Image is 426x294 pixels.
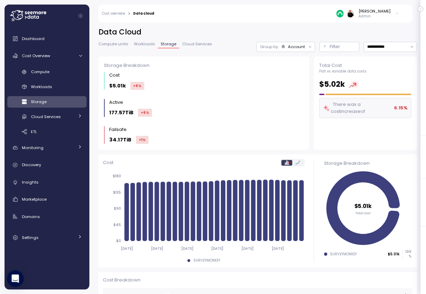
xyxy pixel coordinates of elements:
tspan: $90 [114,207,121,211]
p: 34.17TiB [109,136,131,144]
p: Filter [330,43,340,50]
span: Domains [22,214,40,219]
tspan: [DATE] [151,246,163,251]
tspan: Total cost [356,210,371,215]
span: Compute [31,69,49,75]
a: Workloads [7,81,87,93]
tspan: $0 [116,239,121,243]
button: Collapse navigation [76,13,85,18]
span: Dashboard [22,36,45,41]
span: ETL [31,129,37,134]
span: Storage [161,42,176,46]
a: Cost overview [102,12,125,15]
span: Discovery [22,162,41,168]
tspan: $180 [113,174,121,179]
button: Filter [320,42,359,52]
div: There was a cost increase of [323,101,408,115]
div: Storage Breakdown [324,160,411,167]
tspan: $45 [113,223,121,227]
span: Settings [22,235,39,240]
p: Cost [103,159,113,166]
a: Cost Overview [7,49,87,63]
a: Dashboard [7,32,87,46]
div: +6 % [130,82,144,90]
div: SURVEYMONKEY [330,252,357,257]
div: Failsafe [109,126,127,133]
a: Settings [7,231,87,245]
span: Workloads [31,84,52,90]
h2: $ 5.02k [319,79,345,90]
p: $5.01k [388,252,400,257]
p: Total Cost [319,62,367,69]
div: 6.15 % [394,105,408,111]
tspan: [DATE] [211,246,223,251]
p: Flat vs variable data costs [319,69,367,74]
span: Marketplace [22,196,47,202]
h2: Data Cloud [98,27,417,37]
tspan: [DATE] [241,246,254,251]
span: Insights [22,179,39,185]
p: $5.01k [109,82,126,90]
div: Active [109,99,123,106]
span: Storage [31,99,47,105]
tspan: $5.01k [355,202,372,210]
div: [PERSON_NAME] [359,8,391,14]
div: +1 % [136,136,148,144]
a: Discovery [7,158,87,172]
div: Open Intercom Messenger [7,270,24,287]
div: Storage Breakdown [104,62,304,69]
span: Workloads [134,42,155,46]
tspan: [DATE] [271,246,283,251]
div: Cost [109,72,120,79]
a: ETL [7,126,87,137]
p: Admin [359,14,391,19]
span: Cost Overview [22,53,50,59]
p: 100 % [403,249,411,259]
a: Monitoring [7,141,87,155]
a: Domains [7,210,87,224]
div: SURVEYMONKEY [193,258,220,263]
a: Storage [7,96,87,108]
div: Data cloud [133,12,154,15]
tspan: $135 [113,190,121,195]
a: Cloud Services [7,111,87,122]
div: Account [288,44,305,49]
div: +6 % [138,109,152,117]
span: Cloud Services [182,42,212,46]
p: 177.57TiB [109,109,134,117]
div: > [128,11,130,16]
a: Marketplace [7,192,87,206]
p: Cost Breakdown [103,277,412,284]
img: ALV-UjUsX8dtXsROqWxpA78lxJVELeEW9gkF6puEZdlLD1G-pgj9hy48kl00-ZFSTu8ES3M7LCkt1gYbvxM7v6kVWAuXQgRYJ... [347,10,354,17]
p: Group by: [260,44,279,49]
img: 687cba7b7af778e9efcde14e.PNG [336,10,344,17]
span: Compute units [98,42,128,46]
a: Compute [7,66,87,78]
span: Monitoring [22,145,43,150]
span: Cloud Services [31,114,61,119]
tspan: [DATE] [121,246,133,251]
a: Insights [7,175,87,189]
tspan: [DATE] [181,246,193,251]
